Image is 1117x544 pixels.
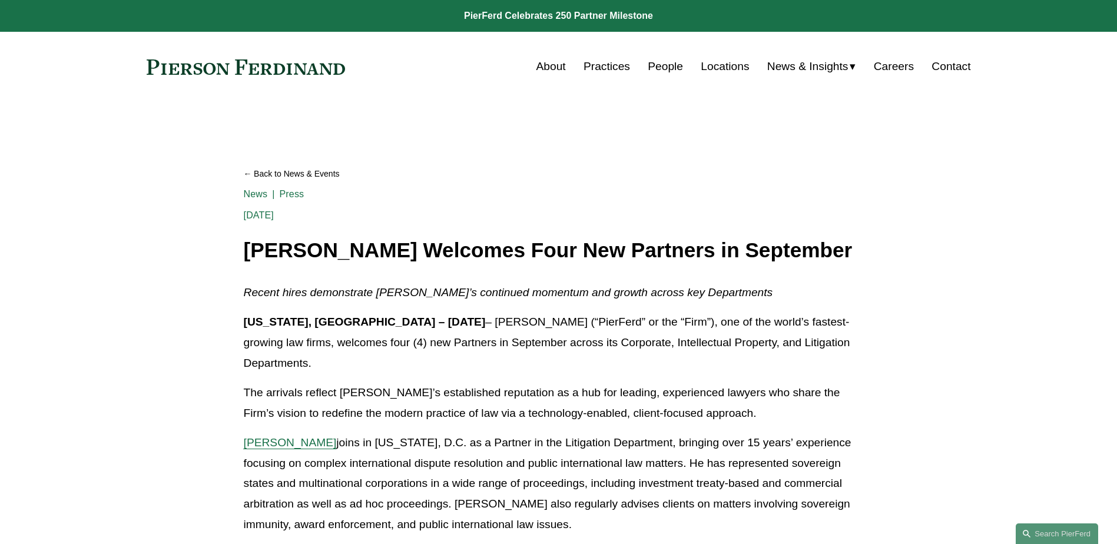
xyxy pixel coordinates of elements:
[244,436,337,449] a: [PERSON_NAME]
[536,55,566,78] a: About
[280,189,304,199] a: Press
[244,312,874,373] p: – [PERSON_NAME] (“PierFerd” or the “Firm”), one of the world’s fastest-growing law firms, welcome...
[244,286,773,298] em: Recent hires demonstrate [PERSON_NAME]’s continued momentum and growth across key Departments
[244,239,874,262] h1: [PERSON_NAME] Welcomes Four New Partners in September
[244,210,274,220] span: [DATE]
[584,55,630,78] a: Practices
[648,55,683,78] a: People
[244,316,486,328] strong: [US_STATE], [GEOGRAPHIC_DATA] – [DATE]
[701,55,749,78] a: Locations
[244,383,874,423] p: The arrivals reflect [PERSON_NAME]’s established reputation as a hub for leading, experienced law...
[767,57,848,77] span: News & Insights
[1016,523,1098,544] a: Search this site
[244,189,268,199] a: News
[932,55,970,78] a: Contact
[874,55,914,78] a: Careers
[244,164,874,184] a: Back to News & Events
[244,433,874,535] p: joins in [US_STATE], D.C. as a Partner in the Litigation Department, bringing over 15 years’ expe...
[767,55,856,78] a: folder dropdown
